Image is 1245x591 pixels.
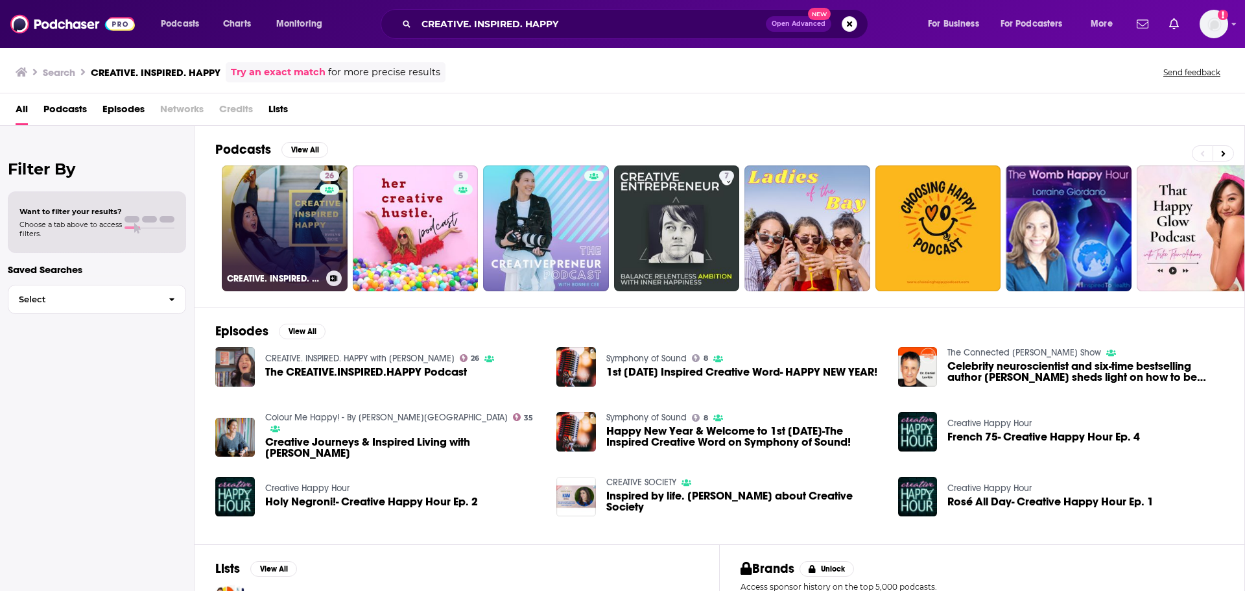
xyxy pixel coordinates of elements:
[91,66,220,78] h3: CREATIVE. INSPIRED. HAPPY
[250,561,297,577] button: View All
[606,353,687,364] a: Symphony of Sound
[606,490,883,513] a: Inspired by life. Kam Dehal about Creative Society
[947,431,1140,442] a: French 75- Creative Happy Hour Ep. 4
[1001,15,1063,33] span: For Podcasters
[320,171,339,181] a: 26
[215,141,271,158] h2: Podcasts
[614,165,740,291] a: 7
[393,9,881,39] div: Search podcasts, credits, & more...
[353,165,479,291] a: 5
[808,8,831,20] span: New
[227,273,321,284] h3: CREATIVE. INSPIRED. HAPPY with [PERSON_NAME]
[719,171,734,181] a: 7
[281,142,328,158] button: View All
[161,15,199,33] span: Podcasts
[8,285,186,314] button: Select
[606,426,883,448] span: Happy New Year & Welcome to 1st [DATE]-The Inspired Creative Word on Symphony of Sound!
[471,356,479,361] span: 26
[265,353,455,364] a: CREATIVE. INSPIRED. HAPPY with Evelyn Skye
[1200,10,1228,38] span: Logged in as simonkids1
[223,15,251,33] span: Charts
[16,99,28,125] span: All
[724,170,729,183] span: 7
[265,496,478,507] a: Holy Negroni!- Creative Happy Hour Ep. 2
[102,99,145,125] span: Episodes
[556,477,596,516] img: Inspired by life. Kam Dehal about Creative Society
[328,65,440,80] span: for more precise results
[556,412,596,452] img: Happy New Year & Welcome to 1st Sunday-The Inspired Creative Word on Symphony of Sound!
[219,99,253,125] span: Credits
[1159,67,1224,78] button: Send feedback
[692,414,708,422] a: 8
[215,418,255,457] img: Creative Journeys & Inspired Living with Jeanne Oliver
[606,412,687,423] a: Symphony of Sound
[1218,10,1228,20] svg: Add a profile image
[8,263,186,276] p: Saved Searches
[215,561,297,577] a: ListsView All
[231,65,326,80] a: Try an exact match
[513,413,534,421] a: 35
[215,561,240,577] h2: Lists
[152,14,216,34] button: open menu
[222,165,348,291] a: 26CREATIVE. INSPIRED. HAPPY with [PERSON_NAME]
[898,477,938,516] img: Rosé All Day- Creative Happy Hour Ep. 1
[43,99,87,125] a: Podcasts
[741,561,794,577] h2: Brands
[215,323,326,339] a: EpisodesView All
[453,171,468,181] a: 5
[556,347,596,387] a: 1st Sunday Inspired Creative Word- HAPPY NEW YEAR!
[160,99,204,125] span: Networks
[265,483,350,494] a: Creative Happy Hour
[947,361,1224,383] a: Celebrity neuroscientist and six-time bestselling author Dan Levitin sheds light on how to be ins...
[1200,10,1228,38] img: User Profile
[265,437,541,459] a: Creative Journeys & Inspired Living with Jeanne Oliver
[947,483,1032,494] a: Creative Happy Hour
[704,415,708,421] span: 8
[800,561,855,577] button: Unlock
[1082,14,1129,34] button: open menu
[606,477,676,488] a: CREATIVE SOCIETY
[265,367,467,378] span: The CREATIVE.INSPIRED.HAPPY Podcast
[416,14,766,34] input: Search podcasts, credits, & more...
[947,347,1101,358] a: The Connected Caroline Show
[606,426,883,448] a: Happy New Year & Welcome to 1st Sunday-The Inspired Creative Word on Symphony of Sound!
[766,16,831,32] button: Open AdvancedNew
[898,412,938,452] img: French 75- Creative Happy Hour Ep. 4
[8,160,186,178] h2: Filter By
[606,367,877,378] a: 1st Sunday Inspired Creative Word- HAPPY NEW YEAR!
[772,21,825,27] span: Open Advanced
[947,361,1224,383] span: Celebrity neuroscientist and six-time bestselling author [PERSON_NAME] sheds light on how to be i...
[279,324,326,339] button: View All
[992,14,1082,34] button: open menu
[947,496,1154,507] a: Rosé All Day- Creative Happy Hour Ep. 1
[215,14,259,34] a: Charts
[606,367,877,378] span: 1st [DATE] Inspired Creative Word- HAPPY NEW YEAR!
[267,14,339,34] button: open menu
[215,347,255,387] img: The CREATIVE.INSPIRED.HAPPY Podcast
[215,477,255,516] img: Holy Negroni!- Creative Happy Hour Ep. 2
[265,412,508,423] a: Colour Me Happy! - By Brandi Hofer Studios
[325,170,334,183] span: 26
[215,141,328,158] a: PodcastsView All
[898,347,938,387] img: Celebrity neuroscientist and six-time bestselling author Dan Levitin sheds light on how to be ins...
[268,99,288,125] a: Lists
[458,170,463,183] span: 5
[692,354,708,362] a: 8
[460,354,480,362] a: 26
[19,207,122,216] span: Want to filter your results?
[1132,13,1154,35] a: Show notifications dropdown
[1091,15,1113,33] span: More
[19,220,122,238] span: Choose a tab above to access filters.
[1164,13,1184,35] a: Show notifications dropdown
[265,437,541,459] span: Creative Journeys & Inspired Living with [PERSON_NAME]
